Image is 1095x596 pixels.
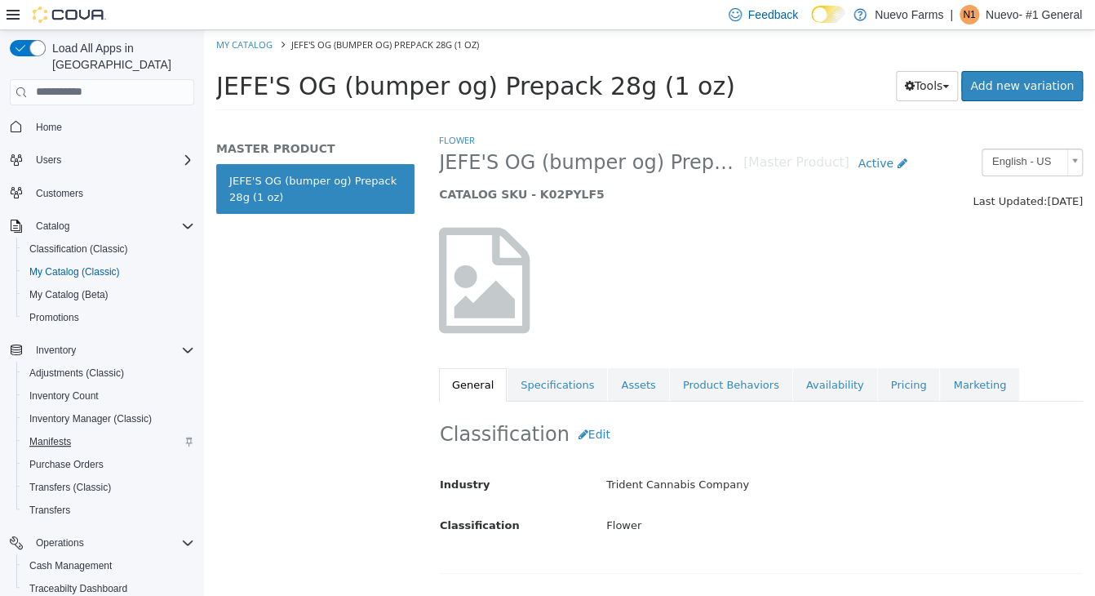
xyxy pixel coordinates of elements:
[29,184,90,203] a: Customers
[3,115,201,139] button: Home
[12,134,211,184] a: JEFE'S OG (bumper og) Prepack 28g (1 oz)
[236,389,878,420] h2: Classification
[29,150,194,170] span: Users
[23,262,126,282] a: My Catalog (Classic)
[36,220,69,233] span: Catalog
[29,582,127,595] span: Traceabilty Dashboard
[23,239,194,259] span: Classification (Classic)
[304,338,403,372] a: Specifications
[16,407,201,430] button: Inventory Manager (Classic)
[645,118,712,149] a: Active
[36,344,76,357] span: Inventory
[236,448,286,460] span: Industry
[29,242,128,256] span: Classification (Classic)
[674,338,736,372] a: Pricing
[29,216,194,236] span: Catalog
[29,311,79,324] span: Promotions
[16,554,201,577] button: Cash Management
[466,338,588,372] a: Product Behaviors
[16,453,201,476] button: Purchase Orders
[36,187,83,200] span: Customers
[29,288,109,301] span: My Catalog (Beta)
[3,532,201,554] button: Operations
[29,216,76,236] button: Catalog
[29,481,111,494] span: Transfers (Classic)
[46,40,194,73] span: Load All Apps in [GEOGRAPHIC_DATA]
[235,120,539,145] span: JEFE'S OG (bumper og) Prepack 28g (1 oz)
[23,432,78,451] a: Manifests
[16,385,201,407] button: Inventory Count
[757,41,879,71] a: Add new variation
[986,5,1082,24] p: Nuevo- #1 General
[29,367,124,380] span: Adjustments (Classic)
[29,504,70,517] span: Transfers
[736,338,815,372] a: Marketing
[23,386,105,406] a: Inventory Count
[33,7,106,23] img: Cova
[23,262,194,282] span: My Catalog (Classic)
[16,430,201,453] button: Manifests
[404,338,464,372] a: Assets
[390,441,890,469] div: Trident Cannabis Company
[29,183,194,203] span: Customers
[16,306,201,329] button: Promotions
[16,362,201,385] button: Adjustments (Classic)
[29,533,91,553] button: Operations
[235,338,303,372] a: General
[235,157,712,171] h5: CATALOG SKU - K02PYLF5
[29,340,194,360] span: Inventory
[23,285,194,305] span: My Catalog (Beta)
[875,5,943,24] p: Nuevo Farms
[23,363,194,383] span: Adjustments (Classic)
[390,482,890,510] div: Flower
[36,121,62,134] span: Home
[29,412,152,425] span: Inventory Manager (Classic)
[769,165,843,177] span: Last Updated:
[29,117,194,137] span: Home
[692,41,755,71] button: Tools
[23,409,194,429] span: Inventory Manager (Classic)
[23,478,194,497] span: Transfers (Classic)
[843,165,879,177] span: [DATE]
[748,7,798,23] span: Feedback
[3,149,201,171] button: Users
[23,556,118,576] a: Cash Management
[29,265,120,278] span: My Catalog (Classic)
[23,500,77,520] a: Transfers
[23,432,194,451] span: Manifests
[3,181,201,205] button: Customers
[23,455,110,474] a: Purchase Orders
[23,308,86,327] a: Promotions
[29,118,69,137] a: Home
[960,5,979,24] div: Nuevo- #1 General
[12,8,69,20] a: My Catalog
[539,127,645,140] small: [Master Product]
[654,127,689,140] span: Active
[589,338,673,372] a: Availability
[778,118,879,146] a: English - US
[23,363,131,383] a: Adjustments (Classic)
[16,260,201,283] button: My Catalog (Classic)
[16,238,201,260] button: Classification (Classic)
[366,389,415,420] button: Edit
[23,386,194,406] span: Inventory Count
[778,119,857,145] span: English - US
[29,458,104,471] span: Purchase Orders
[87,8,275,20] span: JEFE'S OG (bumper og) Prepack 28g (1 oz)
[811,6,845,23] input: Dark Mode
[29,435,71,448] span: Manifests
[23,285,115,305] a: My Catalog (Beta)
[811,23,812,24] span: Dark Mode
[23,556,194,576] span: Cash Management
[23,478,117,497] a: Transfers (Classic)
[29,559,112,572] span: Cash Management
[12,111,211,126] h5: MASTER PRODUCT
[16,476,201,499] button: Transfers (Classic)
[236,489,316,501] span: Classification
[23,455,194,474] span: Purchase Orders
[29,533,194,553] span: Operations
[16,499,201,522] button: Transfers
[23,308,194,327] span: Promotions
[3,339,201,362] button: Inventory
[16,283,201,306] button: My Catalog (Beta)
